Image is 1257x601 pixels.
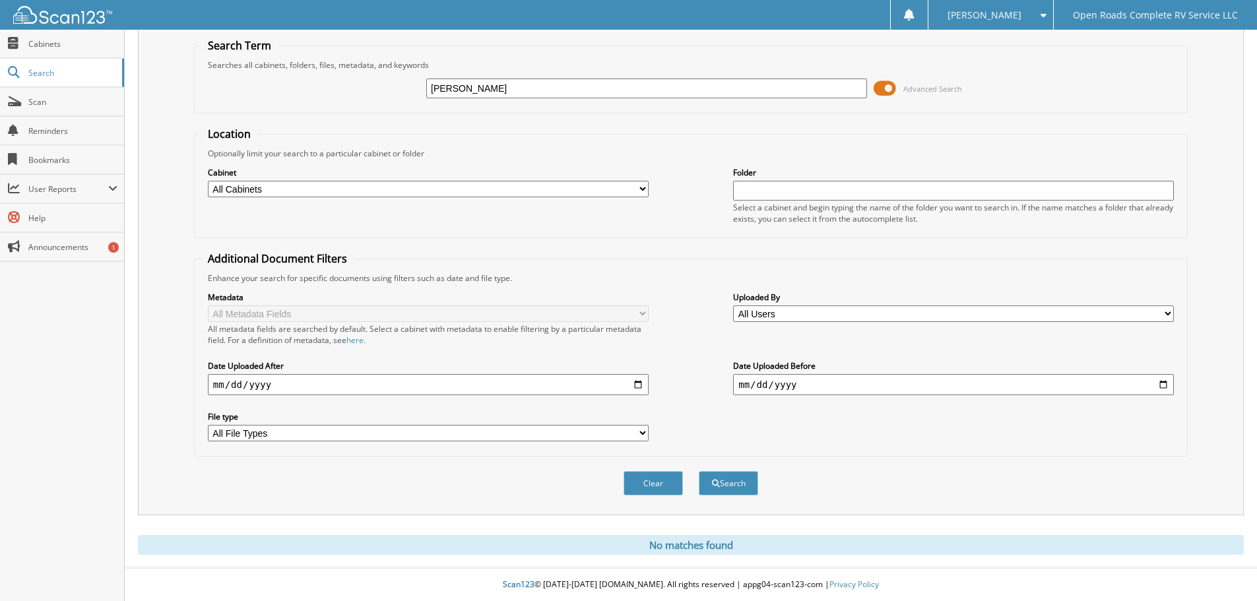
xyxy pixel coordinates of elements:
div: 1 [108,242,119,253]
input: end [733,374,1174,395]
a: here [346,334,364,346]
legend: Additional Document Filters [201,251,354,266]
span: Search [28,67,115,79]
span: Help [28,212,117,224]
div: All metadata fields are searched by default. Select a cabinet with metadata to enable filtering b... [208,323,649,346]
span: Advanced Search [903,84,962,94]
span: Reminders [28,125,117,137]
label: Uploaded By [733,292,1174,303]
button: Search [699,471,758,495]
div: Optionally limit your search to a particular cabinet or folder [201,148,1180,159]
div: No matches found [138,535,1244,555]
span: Bookmarks [28,154,117,166]
div: Searches all cabinets, folders, files, metadata, and keywords [201,59,1180,71]
span: User Reports [28,183,108,195]
label: Metadata [208,292,649,303]
img: scan123-logo-white.svg [13,6,112,24]
legend: Search Term [201,38,278,53]
span: Scan123 [503,579,534,590]
span: Announcements [28,241,117,253]
label: File type [208,411,649,422]
a: Privacy Policy [829,579,879,590]
button: Clear [624,471,683,495]
label: Date Uploaded Before [733,360,1174,371]
input: start [208,374,649,395]
label: Date Uploaded After [208,360,649,371]
span: Cabinets [28,38,117,49]
legend: Location [201,127,257,141]
label: Cabinet [208,167,649,178]
span: Scan [28,96,117,108]
span: Open Roads Complete RV Service LLC [1073,11,1238,19]
div: Select a cabinet and begin typing the name of the folder you want to search in. If the name match... [733,202,1174,224]
div: © [DATE]-[DATE] [DOMAIN_NAME]. All rights reserved | appg04-scan123-com | [125,569,1257,601]
span: [PERSON_NAME] [948,11,1021,19]
div: Enhance your search for specific documents using filters such as date and file type. [201,272,1180,284]
label: Folder [733,167,1174,178]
